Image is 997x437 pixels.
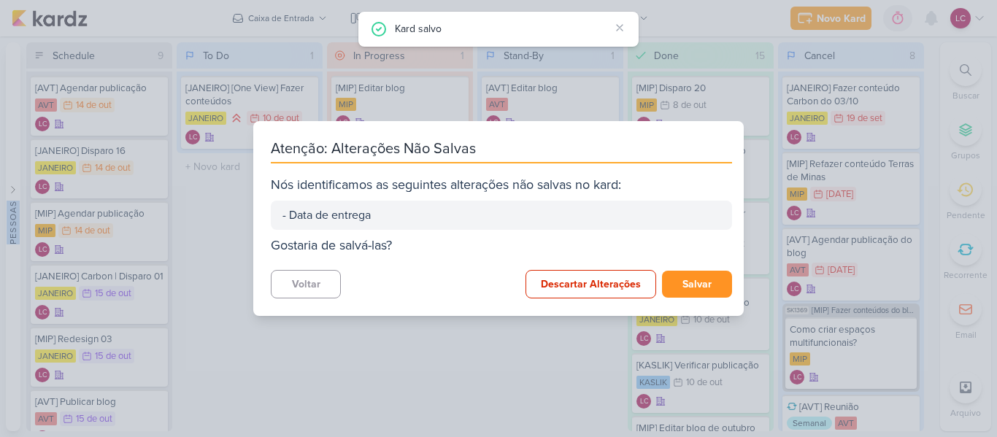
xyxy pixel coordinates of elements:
[271,175,732,195] div: Nós identificamos as seguintes alterações não salvas no kard:
[526,270,656,298] button: Descartar Alterações
[282,206,720,224] div: - Data de entrega
[271,270,341,298] button: Voltar
[395,20,609,36] div: Kard salvo
[271,139,732,163] div: Atenção: Alterações Não Salvas
[662,271,732,298] button: Salvar
[271,236,732,255] div: Gostaria de salvá-las?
